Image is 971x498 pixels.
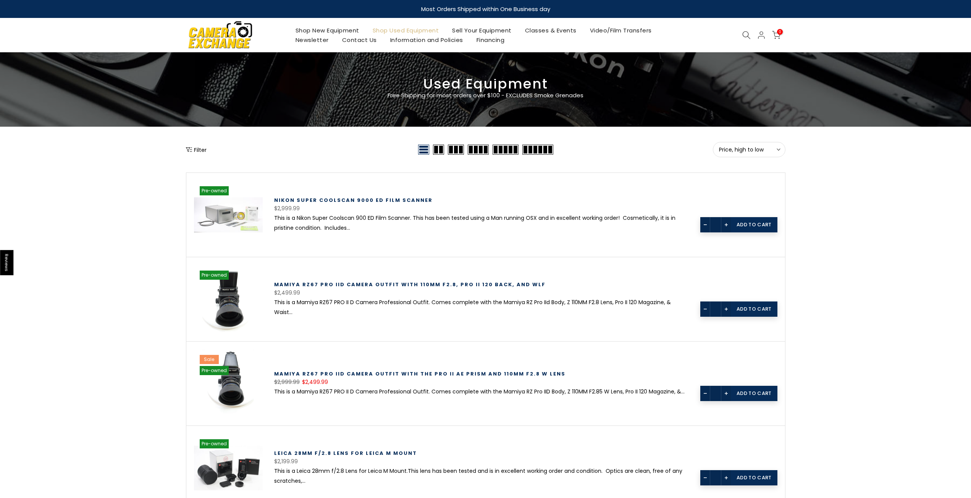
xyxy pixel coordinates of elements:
a: Quick view [704,368,773,384]
div: This is a Mamiya RZ67 PRO II D Camera Professional Outfit. Comes complete with the Mamiya RZ Pro ... [274,298,689,317]
a: Mamiya RZ67 Pro IID Camera Outfit with 110MM F2.8, Pro II 120 Back, and WLF [274,281,546,288]
ins: $2,499.99 [302,377,328,387]
span: Add to cart [737,386,771,401]
div: This is a Leica 28mm f/2.8 Lens for Leica M Mount.This lens has been tested and is in excellent w... [274,466,689,485]
div: $2,999.99 [274,204,689,213]
a: Add to cart [731,217,777,232]
a: Add to cart [731,470,777,485]
a: Add to cart [731,301,777,317]
a: Add to cart [731,386,777,401]
p: Free Shipping for most orders over $100 - EXCLUDES Smoke Grenades [343,91,629,100]
a: Sell Your Equipment [446,26,519,35]
a: Shop New Equipment [289,26,366,35]
div: $2,199.99 [274,457,689,466]
a: Quick view [704,452,773,468]
span: Quick view [711,284,767,299]
strong: Most Orders Shipped within One Business day [421,5,550,13]
del: $2,999.99 [274,378,300,386]
div: This is a Mamiya RZ67 PRO II D Camera Professional Outfit. Comes complete with the Mamiya RZ Pro ... [274,387,685,396]
button: Show filters [186,146,207,153]
a: Quick view [704,284,773,300]
a: 0 [772,31,780,39]
div: This is a Nikon Super Coolscan 900 ED Film Scanner. This has been tested using a Man running OSX ... [274,213,689,232]
a: Mamiya RZ67 Pro IID Camera Outfit with the Pro II AE Prism and 110MM F2.8 W Lens [274,370,565,377]
h3: Used Equipment [186,79,785,89]
button: Price, high to low [713,142,785,157]
span: Add to cart [737,217,771,232]
span: Quick view [711,368,767,384]
div: $2,499.99 [274,288,689,298]
a: Video/Film Transfers [583,26,658,35]
span: Add to cart [737,301,771,317]
a: Nikon Super Coolscan 9000 ED Film Scanner [274,197,433,204]
a: Shop Used Equipment [366,26,446,35]
a: Contact Us [335,35,383,45]
a: Classes & Events [518,26,583,35]
a: Information and Policies [383,35,470,45]
a: Quick view [704,199,773,215]
span: Add to cart [737,470,771,485]
span: Quick view [711,200,767,215]
a: Newsletter [289,35,335,45]
a: Leica 28mm f/2.8 Lens for Leica M Mount [274,450,417,457]
a: Financing [470,35,511,45]
span: Price, high to low [719,146,779,153]
span: 0 [777,29,783,35]
span: Quick view [711,453,767,468]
